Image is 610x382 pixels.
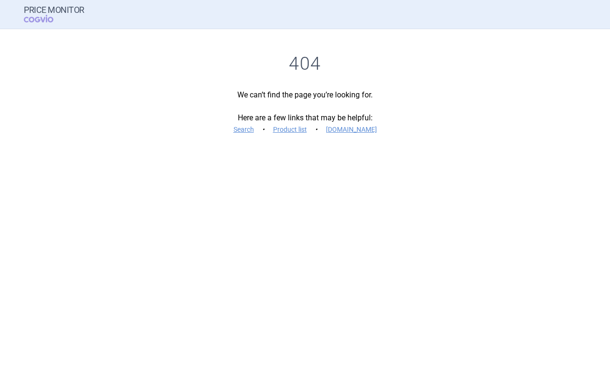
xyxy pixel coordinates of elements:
h1: 404 [24,53,586,75]
i: • [312,125,321,134]
a: [DOMAIN_NAME] [326,126,377,133]
a: Price MonitorCOGVIO [24,5,84,23]
i: • [259,125,268,134]
a: Search [234,126,254,133]
a: Product list [273,126,307,133]
span: COGVIO [24,15,67,22]
p: We can’t find the page you’re looking for. Here are a few links that may be helpful: [24,89,586,135]
strong: Price Monitor [24,5,84,15]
